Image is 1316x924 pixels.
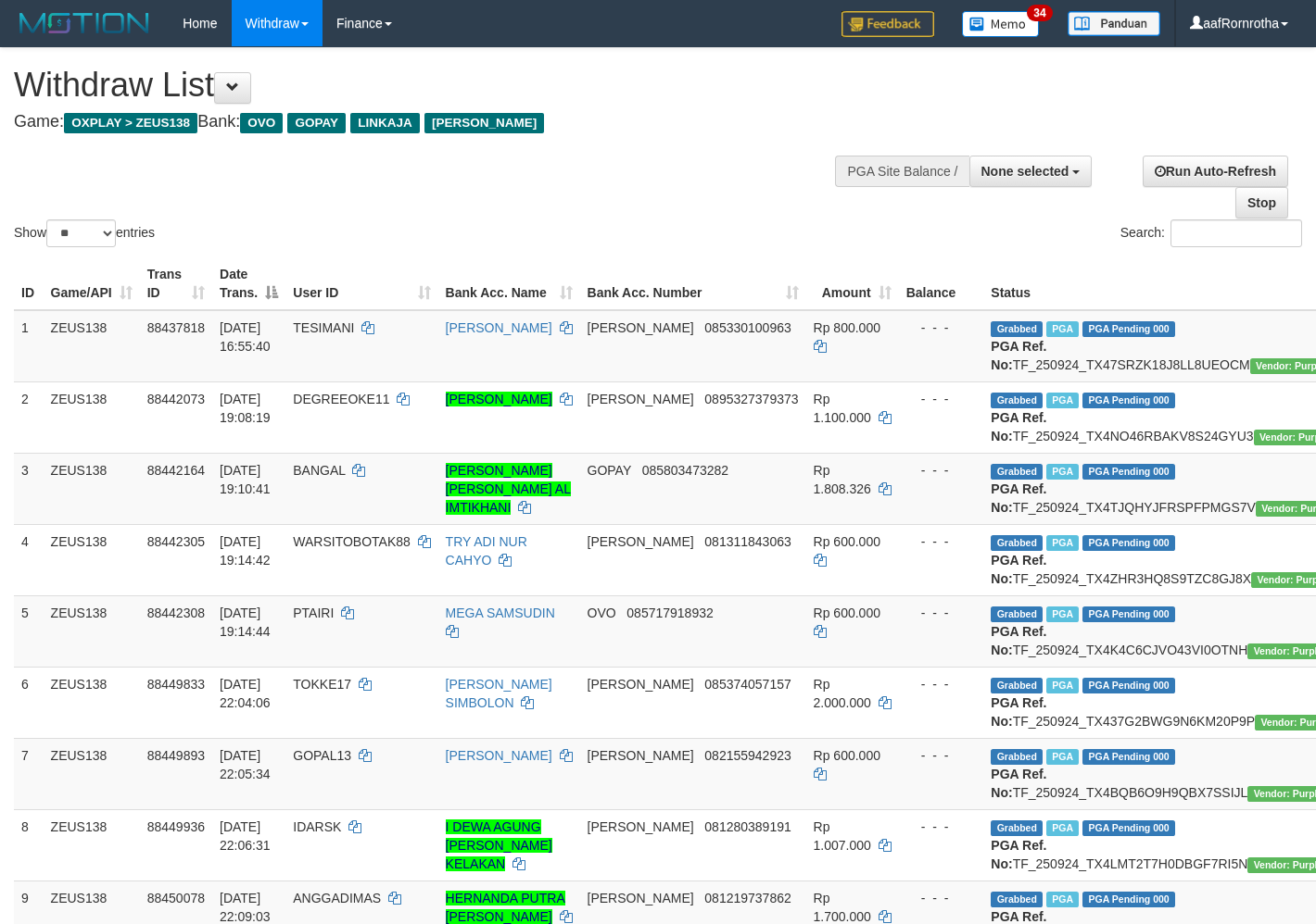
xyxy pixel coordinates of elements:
[841,11,934,37] img: Feedback.jpg
[44,453,140,524] td: ZEUS138
[293,392,389,406] span: DEGREEOKE11
[64,113,197,133] span: OXPLAY > ZEUS138
[1046,321,1079,337] span: Marked by aafnoeunsreypich
[704,392,798,406] span: Copy 0895327379373 to clipboard
[1046,464,1079,480] span: Marked by aaftanly
[1082,820,1175,836] span: PGA Pending
[446,606,555,620] a: MEGA SAMSUDIN
[991,749,1043,765] span: Grabbed
[814,463,871,496] span: Rp 1.808.326
[580,257,806,310] th: Bank Acc. Number: activate to sort column ascending
[147,677,205,692] span: 88449833
[220,748,271,781] span: [DATE] 22:05:34
[147,606,205,620] span: 88442308
[220,320,271,354] span: [DATE] 16:55:40
[140,257,212,310] th: Trans ID: activate to sort column ascending
[1120,219,1302,247] label: Search:
[446,819,552,871] a: I DEWA AGUNG [PERSON_NAME] KELAKAN
[588,463,631,478] span: GOPAY
[220,606,271,639] span: [DATE] 19:14:44
[14,257,44,310] th: ID
[14,595,44,667] td: 5
[962,11,1040,37] img: Button%20Memo.svg
[991,892,1043,907] span: Grabbed
[814,534,880,549] span: Rp 600.000
[991,393,1043,408] span: Grabbed
[588,606,616,620] span: OVO
[814,606,880,620] span: Rp 600.000
[906,675,977,693] div: - - -
[906,532,977,551] div: - - -
[14,667,44,738] td: 6
[350,113,420,133] span: LINKAJA
[46,219,116,247] select: Showentries
[1082,892,1175,907] span: PGA Pending
[835,156,968,187] div: PGA Site Balance /
[240,113,283,133] span: OVO
[899,257,984,310] th: Balance
[293,606,334,620] span: PTAIRI
[814,891,871,924] span: Rp 1.700.000
[1046,820,1079,836] span: Marked by aafpengsreynich
[147,819,205,834] span: 88449936
[147,891,205,905] span: 88450078
[446,891,565,924] a: HERNANDA PUTRA [PERSON_NAME]
[991,553,1046,586] b: PGA Ref. No:
[293,463,345,478] span: BANGAL
[814,392,871,425] span: Rp 1.100.000
[293,320,354,335] span: TESIMANI
[285,257,437,310] th: User ID: activate to sort column ascending
[438,257,580,310] th: Bank Acc. Name: activate to sort column ascending
[220,677,271,710] span: [DATE] 22:04:06
[588,677,694,692] span: [PERSON_NAME]
[814,677,871,710] span: Rp 2.000.000
[991,624,1046,657] b: PGA Ref. No:
[147,392,205,406] span: 88442073
[991,321,1043,337] span: Grabbed
[1082,749,1175,765] span: PGA Pending
[991,339,1046,372] b: PGA Ref. No:
[1046,393,1079,408] span: Marked by aafsreyleap
[642,463,728,478] span: Copy 085803473282 to clipboard
[814,748,880,763] span: Rp 600.000
[446,463,571,515] a: [PERSON_NAME] [PERSON_NAME] AL IMTIKHANI
[293,819,341,834] span: IDARSK
[147,534,205,549] span: 88442305
[1082,535,1175,551] span: PGA Pending
[293,677,351,692] span: TOKKE17
[44,595,140,667] td: ZEUS138
[991,410,1046,443] b: PGA Ref. No:
[293,748,351,763] span: GOPAL13
[14,113,859,131] h4: Game: Bank:
[704,320,791,335] span: Copy 085330100963 to clipboard
[1046,892,1079,907] span: Marked by aafpengsreynich
[446,534,527,568] a: TRY ADI NUR CAHYO
[991,535,1043,551] span: Grabbed
[293,534,411,549] span: WARSITOBOTAK88
[44,809,140,880] td: ZEUS138
[1046,606,1079,622] span: Marked by aaftanly
[212,257,285,310] th: Date Trans.: activate to sort column descending
[704,677,791,692] span: Copy 085374057157 to clipboard
[969,156,1093,187] button: None selected
[446,677,552,710] a: [PERSON_NAME] SIMBOLON
[1068,11,1160,36] img: panduan.png
[991,838,1046,871] b: PGA Ref. No:
[14,738,44,809] td: 7
[1082,464,1175,480] span: PGA Pending
[906,746,977,765] div: - - -
[991,767,1046,800] b: PGA Ref. No:
[991,481,1046,515] b: PGA Ref. No:
[991,606,1043,622] span: Grabbed
[704,819,791,834] span: Copy 081280389191 to clipboard
[814,819,871,853] span: Rp 1.007.000
[704,891,791,905] span: Copy 081219737862 to clipboard
[588,891,694,905] span: [PERSON_NAME]
[14,453,44,524] td: 3
[1082,393,1175,408] span: PGA Pending
[446,392,552,406] a: [PERSON_NAME]
[220,534,271,568] span: [DATE] 19:14:42
[1082,321,1175,337] span: PGA Pending
[906,604,977,622] div: - - -
[1046,749,1079,765] span: Marked by aafpengsreynich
